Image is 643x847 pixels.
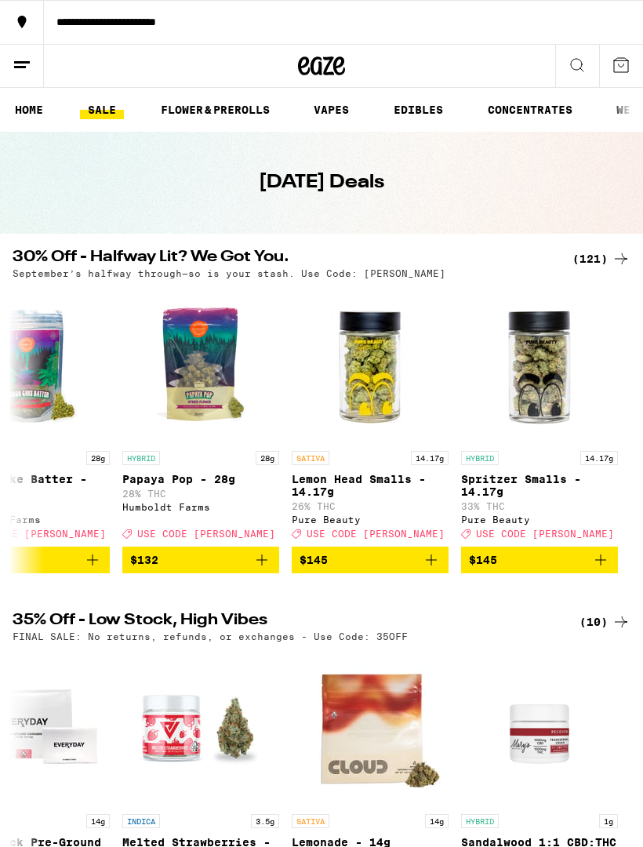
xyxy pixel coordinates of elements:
[86,451,110,465] p: 28g
[80,100,124,119] a: SALE
[461,473,618,498] p: Spritzer Smalls - 14.17g
[292,286,449,547] a: Open page for Lemon Head Smalls - 14.17g from Pure Beauty
[130,554,158,566] span: $132
[13,613,554,631] h2: 35% Off - Low Stock, High Vibes
[122,649,279,806] img: Ember Valley - Melted Strawberries - 3.5g
[122,286,279,443] img: Humboldt Farms - Papaya Pop - 28g
[411,451,449,465] p: 14.17g
[122,502,279,512] div: Humboldt Farms
[292,451,329,465] p: SATIVA
[480,100,580,119] a: CONCENTRATES
[292,814,329,828] p: SATIVA
[599,814,618,828] p: 1g
[122,489,279,499] p: 28% THC
[307,529,445,539] span: USE CODE [PERSON_NAME]
[292,514,449,525] div: Pure Beauty
[306,100,357,119] a: VAPES
[122,451,160,465] p: HYBRID
[122,547,279,573] button: Add to bag
[386,100,451,119] a: EDIBLES
[461,286,618,443] img: Pure Beauty - Spritzer Smalls - 14.17g
[9,11,113,24] span: Hi. Need any help?
[461,451,499,465] p: HYBRID
[153,100,278,119] a: FLOWER & PREROLLS
[122,473,279,485] p: Papaya Pop - 28g
[13,249,554,268] h2: 30% Off - Halfway Lit? We Got You.
[300,554,328,566] span: $145
[461,814,499,828] p: HYBRID
[292,501,449,511] p: 26% THC
[86,814,110,828] p: 14g
[476,529,614,539] span: USE CODE [PERSON_NAME]
[579,613,630,631] a: (10)
[122,286,279,547] a: Open page for Papaya Pop - 28g from Humboldt Farms
[580,451,618,465] p: 14.17g
[251,814,279,828] p: 3.5g
[292,649,449,806] img: Cloud - Lemonade - 14g
[469,554,497,566] span: $145
[461,286,618,547] a: Open page for Spritzer Smalls - 14.17g from Pure Beauty
[13,631,408,642] p: FINAL SALE: No returns, refunds, or exchanges - Use Code: 35OFF
[122,814,160,828] p: INDICA
[292,473,449,498] p: Lemon Head Smalls - 14.17g
[256,451,279,465] p: 28g
[292,286,449,443] img: Pure Beauty - Lemon Head Smalls - 14.17g
[572,249,630,268] a: (121)
[461,501,618,511] p: 33% THC
[461,547,618,573] button: Add to bag
[425,814,449,828] p: 14g
[259,169,384,196] h1: [DATE] Deals
[13,268,445,278] p: September’s halfway through—so is your stash. Use Code: [PERSON_NAME]
[292,547,449,573] button: Add to bag
[461,514,618,525] div: Pure Beauty
[461,649,618,806] img: Mary's Medicinals - Sandalwood 1:1 CBD:THC Transdermal Cream - 1000mg
[137,529,275,539] span: USE CODE [PERSON_NAME]
[7,100,51,119] a: HOME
